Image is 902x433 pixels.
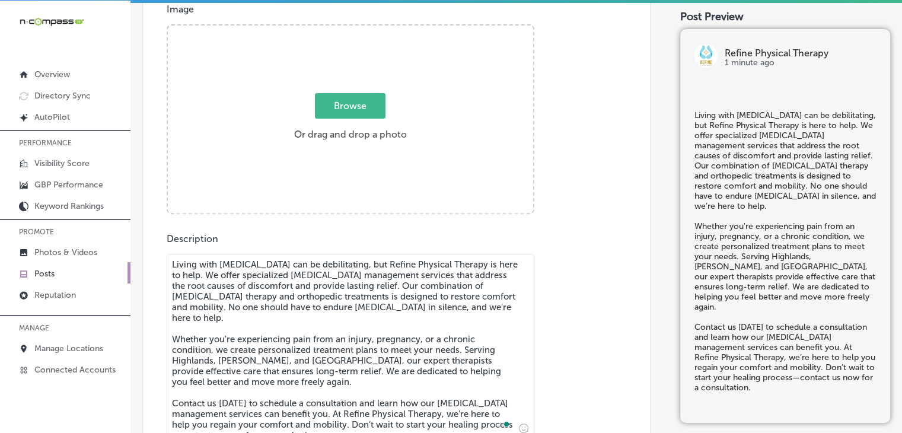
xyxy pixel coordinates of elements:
img: website_grey.svg [19,31,28,40]
img: 660ab0bf-5cc7-4cb8-ba1c-48b5ae0f18e60NCTV_CLogo_TV_Black_-500x88.png [19,16,84,27]
div: v 4.0.25 [33,19,58,28]
img: tab_domain_overview_orange.svg [32,69,42,78]
label: Or drag and drop a photo [289,94,412,147]
p: Keyword Rankings [34,201,104,211]
img: tab_keywords_by_traffic_grey.svg [118,69,128,78]
p: Image [167,4,626,15]
span: Browse [315,93,385,119]
div: Domain Overview [45,70,106,78]
img: logo_orange.svg [19,19,28,28]
div: Domain: [DOMAIN_NAME] [31,31,130,40]
p: Photos & Videos [34,247,97,257]
p: AutoPilot [34,112,70,122]
p: Posts [34,269,55,279]
p: Directory Sync [34,91,91,101]
p: Refine Physical Therapy [725,49,876,58]
div: Keywords by Traffic [131,70,200,78]
p: Visibility Score [34,158,90,168]
h5: Living with [MEDICAL_DATA] can be debilitating, but Refine Physical Therapy is here to help. We o... [694,110,876,393]
p: Manage Locations [34,343,103,354]
p: GBP Performance [34,180,103,190]
p: Connected Accounts [34,365,116,375]
p: Overview [34,69,70,79]
p: 1 minute ago [725,58,876,68]
label: Description [167,233,218,244]
div: Post Preview [680,10,890,23]
img: logo [694,44,718,68]
p: Reputation [34,290,76,300]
